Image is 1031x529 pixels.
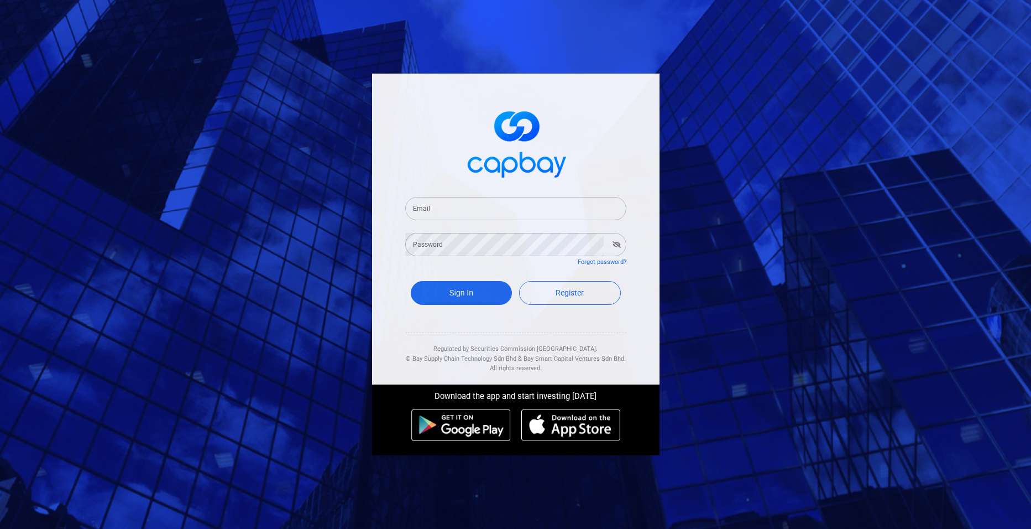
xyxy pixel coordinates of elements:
img: ios [521,409,620,441]
span: © Bay Supply Chain Technology Sdn Bhd [406,355,516,362]
img: android [411,409,511,441]
a: Forgot password? [578,258,626,266]
a: Register [519,281,621,305]
span: Register [556,288,584,297]
button: Sign In [411,281,512,305]
span: Bay Smart Capital Ventures Sdn Bhd. [524,355,626,362]
div: Regulated by Securities Commission [GEOGRAPHIC_DATA]. & All rights reserved. [405,333,626,374]
div: Download the app and start investing [DATE] [364,385,668,403]
img: logo [460,101,571,184]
